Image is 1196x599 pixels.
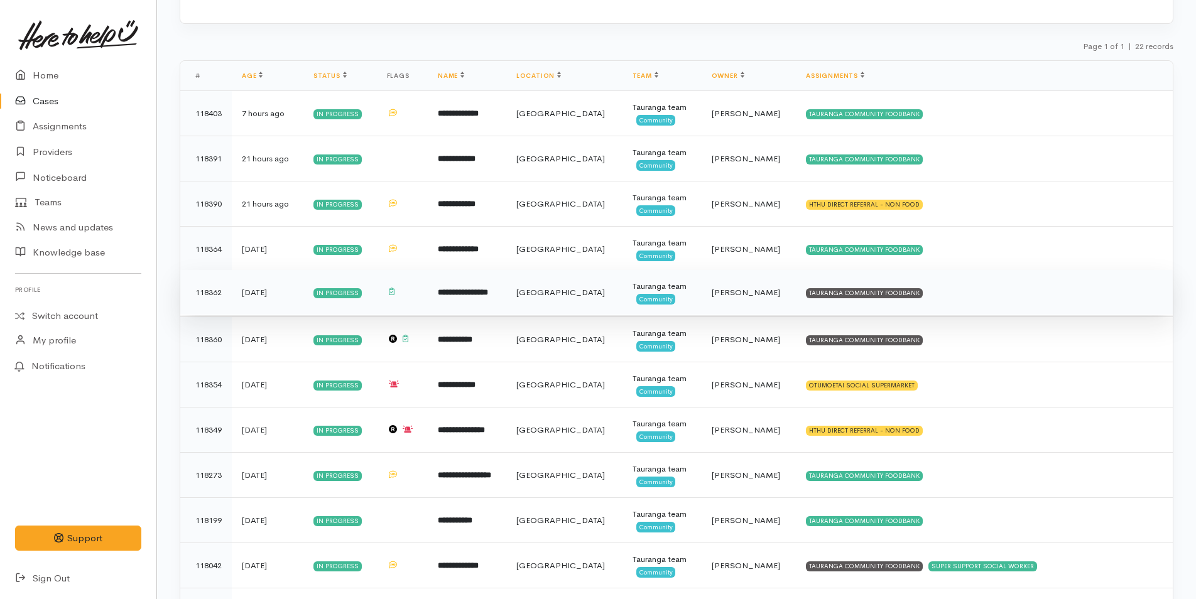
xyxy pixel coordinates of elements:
div: In progress [313,109,362,119]
span: Community [636,160,676,170]
span: | [1128,41,1131,51]
th: # [180,61,232,91]
a: Age [242,72,263,80]
td: 21 hours ago [232,181,303,227]
div: In progress [313,471,362,481]
div: In progress [313,200,362,210]
div: TAURANGA COMMUNITY FOODBANK [806,561,923,571]
td: [DATE] [232,543,303,588]
td: 118390 [180,181,232,227]
span: Community [636,294,676,304]
span: [GEOGRAPHIC_DATA] [516,108,605,119]
span: [PERSON_NAME] [712,153,780,164]
span: [GEOGRAPHIC_DATA] [516,470,605,480]
span: [GEOGRAPHIC_DATA] [516,244,605,254]
div: In progress [313,380,362,391]
td: [DATE] [232,227,303,272]
div: Tauranga team [633,463,692,475]
td: 118403 [180,91,232,136]
span: [GEOGRAPHIC_DATA] [516,287,605,298]
td: 21 hours ago [232,136,303,181]
span: [PERSON_NAME] [712,379,780,390]
small: Page 1 of 1 22 records [1083,41,1173,51]
a: Location [516,72,561,80]
div: In progress [313,426,362,436]
span: [GEOGRAPHIC_DATA] [516,424,605,435]
a: Owner [712,72,744,80]
span: Community [636,431,676,441]
span: [GEOGRAPHIC_DATA] [516,334,605,345]
td: [DATE] [232,270,303,315]
span: [GEOGRAPHIC_DATA] [516,198,605,209]
td: 7 hours ago [232,91,303,136]
td: [DATE] [232,498,303,543]
span: Community [636,341,676,351]
div: TAURANGA COMMUNITY FOODBANK [806,471,923,481]
span: [PERSON_NAME] [712,560,780,571]
span: [GEOGRAPHIC_DATA] [516,515,605,526]
div: Tauranga team [633,237,692,249]
span: Community [636,205,676,215]
span: Community [636,522,676,532]
span: Community [636,386,676,396]
div: Tauranga team [633,101,692,114]
td: [DATE] [232,362,303,407]
td: 118354 [180,362,232,407]
div: TAURANGA COMMUNITY FOODBANK [806,109,923,119]
td: 118362 [180,270,232,315]
div: HTHU DIRECT REFERRAL - NON FOOD [806,426,923,436]
div: Tauranga team [633,372,692,385]
a: Name [438,72,464,80]
div: SUPER SUPPORT SOCIAL WORKER [928,561,1037,571]
td: 118360 [180,317,232,362]
div: TAURANGA COMMUNITY FOODBANK [806,516,923,526]
span: Community [636,567,676,577]
div: In progress [313,516,362,526]
div: In progress [313,245,362,255]
td: [DATE] [232,317,303,362]
div: TAURANGA COMMUNITY FOODBANK [806,288,923,298]
div: Tauranga team [633,508,692,521]
div: Tauranga team [633,327,692,340]
span: Community [636,251,676,261]
span: [PERSON_NAME] [712,108,780,119]
span: [PERSON_NAME] [712,334,780,345]
td: 118349 [180,407,232,453]
td: 118042 [180,543,232,588]
span: Community [636,477,676,487]
div: OTUMOETAI SOCIAL SUPERMARKET [806,380,918,391]
td: 118391 [180,136,232,181]
a: Assignments [806,72,864,80]
div: In progress [313,335,362,345]
span: [GEOGRAPHIC_DATA] [516,560,605,571]
th: Flags [377,61,428,91]
span: Community [636,115,676,125]
div: Tauranga team [633,418,692,430]
div: Tauranga team [633,146,692,159]
td: 118364 [180,227,232,272]
td: [DATE] [232,453,303,498]
td: 118199 [180,498,232,543]
div: TAURANGA COMMUNITY FOODBANK [806,335,923,345]
span: [GEOGRAPHIC_DATA] [516,153,605,164]
span: [PERSON_NAME] [712,424,780,435]
span: [PERSON_NAME] [712,515,780,526]
h6: Profile [15,281,141,298]
span: [PERSON_NAME] [712,287,780,298]
a: Team [633,72,658,80]
td: [DATE] [232,407,303,453]
div: Tauranga team [633,553,692,566]
div: In progress [313,288,362,298]
span: [GEOGRAPHIC_DATA] [516,379,605,390]
span: [PERSON_NAME] [712,198,780,209]
span: [PERSON_NAME] [712,470,780,480]
div: TAURANGA COMMUNITY FOODBANK [806,154,923,165]
div: TAURANGA COMMUNITY FOODBANK [806,245,923,255]
div: Tauranga team [633,280,692,293]
td: 118273 [180,453,232,498]
div: Tauranga team [633,192,692,204]
a: Status [313,72,347,80]
div: HTHU DIRECT REFERRAL - NON FOOD [806,200,923,210]
div: In progress [313,561,362,571]
div: In progress [313,154,362,165]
